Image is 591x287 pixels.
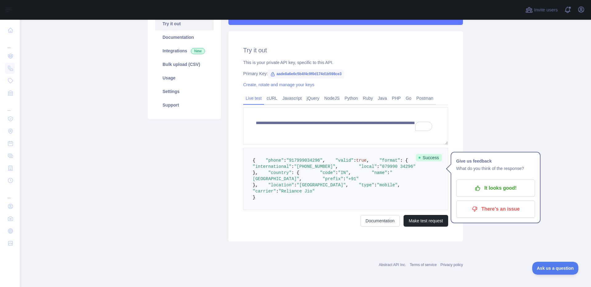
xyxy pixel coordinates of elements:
div: ... [5,187,15,200]
span: , [336,164,338,169]
a: Support [155,98,214,112]
span: "type" [359,183,374,188]
span: "+91" [346,176,359,181]
span: : [387,170,390,175]
span: "local" [359,164,377,169]
a: Javascript [280,93,304,103]
a: Abstract API Inc. [379,263,406,267]
div: ... [5,37,15,49]
span: : [336,170,338,175]
a: Bulk upload (CSV) [155,58,214,71]
span: : [343,176,346,181]
button: Invite users [524,5,559,15]
span: "IN" [338,170,348,175]
span: : [377,164,379,169]
span: , [299,176,302,181]
a: Go [403,93,414,103]
span: "phone" [266,158,284,163]
textarea: To enrich screen reader interactions, please activate Accessibility in Grammarly extension settings [243,107,448,145]
span: "[GEOGRAPHIC_DATA]" [297,183,346,188]
a: Postman [414,93,436,103]
p: There's an issue [461,204,530,214]
iframe: Toggle Customer Support [532,262,579,275]
a: NodeJS [322,93,342,103]
span: "international" [253,164,291,169]
p: It looks good! [461,183,530,193]
span: true [356,158,367,163]
a: Live test [243,93,264,103]
span: aade8a6e6c5b4f4c9f0d174d1b598ce3 [268,69,344,79]
span: , [346,183,348,188]
h1: Give us feedback [456,157,535,165]
a: Integrations New [155,44,214,58]
span: "079990 34296" [380,164,416,169]
button: Make test request [404,215,448,227]
a: Settings [155,85,214,98]
span: : [276,189,279,194]
span: , [367,158,369,163]
span: "917999034296" [286,158,323,163]
a: PHP [389,93,403,103]
span: { [253,158,255,163]
span: Success [416,154,442,161]
span: "[PHONE_NUMBER]" [294,164,335,169]
span: } [253,195,255,200]
h2: Try it out [243,46,448,55]
span: : [354,158,356,163]
div: This is your private API key, specific to this API. [243,59,448,66]
span: , [323,158,325,163]
span: "location" [268,183,294,188]
a: Usage [155,71,214,85]
span: "Reliance Jio" [279,189,315,194]
a: Documentation [360,215,400,227]
span: }, [253,183,258,188]
div: ... [5,100,15,112]
span: "name" [372,170,387,175]
span: "carrier" [253,189,276,194]
span: "format" [380,158,400,163]
span: : [374,183,377,188]
a: Documentation [155,30,214,44]
a: Privacy policy [440,263,463,267]
span: "valid" [336,158,354,163]
span: : [291,164,294,169]
span: , [348,170,351,175]
span: : [294,183,296,188]
span: , [398,183,400,188]
a: Python [342,93,360,103]
a: Ruby [360,93,376,103]
a: Create, rotate and manage your keys [243,82,314,87]
button: It looks good! [456,180,535,197]
span: Invite users [534,6,558,14]
span: }, [253,170,258,175]
p: What do you think of the response? [456,165,535,172]
span: "prefix" [323,176,343,181]
a: Try it out [155,17,214,30]
span: : { [291,170,299,175]
a: cURL [264,93,280,103]
span: "mobile" [377,183,397,188]
button: There's an issue [456,200,535,218]
span: "code" [320,170,335,175]
a: Terms of service [410,263,436,267]
span: New [191,48,205,54]
span: : [284,158,286,163]
a: Java [376,93,390,103]
div: Primary Key: [243,71,448,77]
span: "country" [268,170,291,175]
span: : { [400,158,408,163]
a: jQuery [304,93,322,103]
